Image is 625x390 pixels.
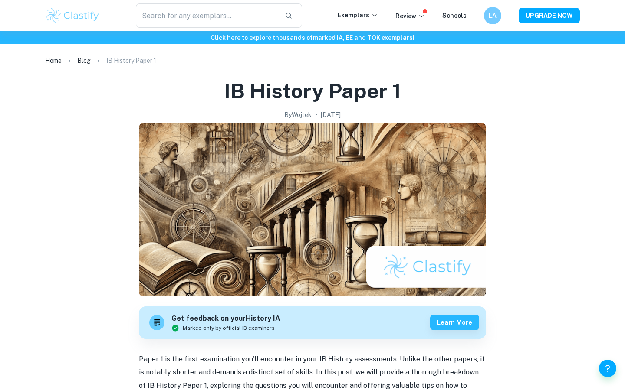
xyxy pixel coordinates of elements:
[442,12,467,19] a: Schools
[45,55,62,67] a: Home
[599,360,616,377] button: Help and Feedback
[45,7,100,24] img: Clastify logo
[430,315,479,330] button: Learn more
[224,77,401,105] h1: IB History Paper 1
[395,11,425,21] p: Review
[136,3,278,28] input: Search for any exemplars...
[519,8,580,23] button: UPGRADE NOW
[77,55,91,67] a: Blog
[106,56,156,65] p: IB History Paper 1
[139,306,486,339] a: Get feedback on yourHistory IAMarked only by official IB examinersLearn more
[139,123,486,296] img: IB History Paper 1 cover image
[171,313,280,324] h6: Get feedback on your History IA
[488,11,498,20] h6: LA
[321,110,341,120] h2: [DATE]
[284,110,312,120] h2: By Wojtek
[338,10,378,20] p: Exemplars
[183,324,275,332] span: Marked only by official IB examiners
[315,110,317,120] p: •
[2,33,623,42] h6: Click here to explore thousands of marked IA, EE and TOK exemplars !
[484,7,501,24] button: LA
